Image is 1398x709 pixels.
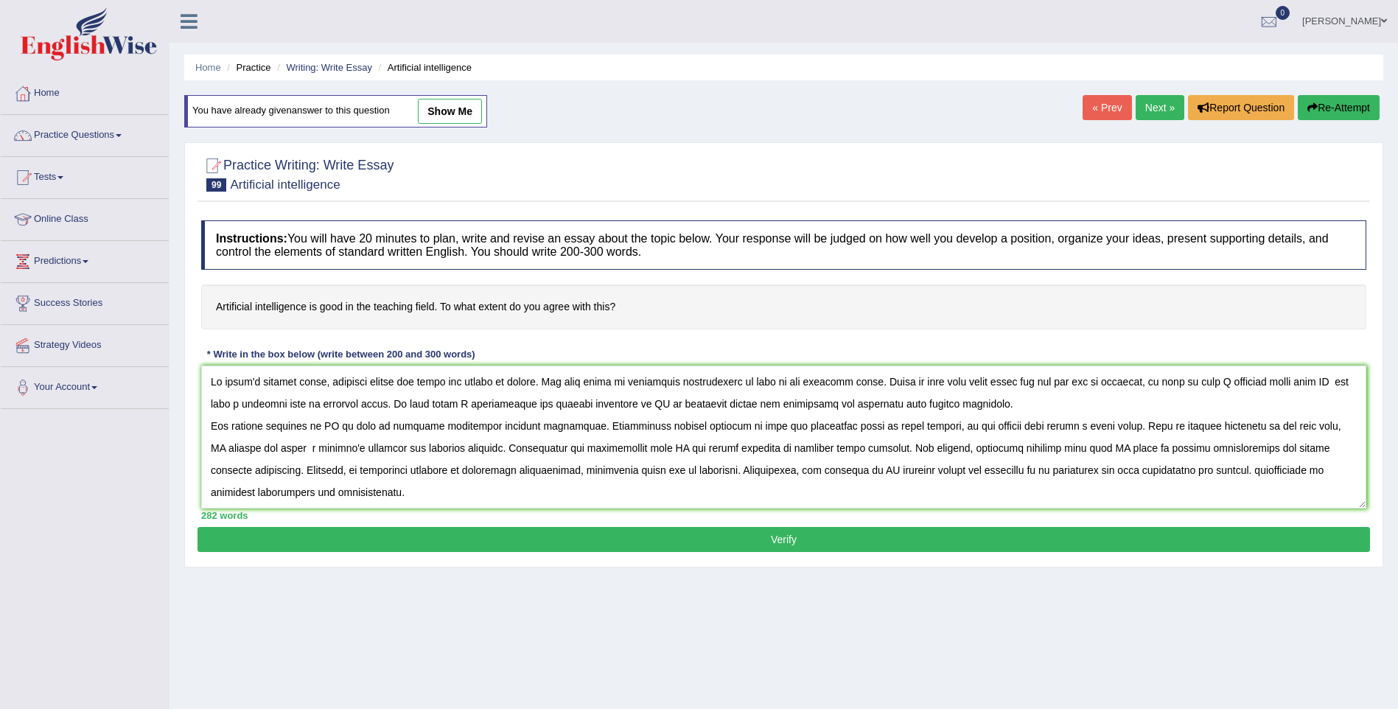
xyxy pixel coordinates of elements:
h4: Artificial intelligence is good in the teaching field. To what extent do you agree with this? [201,284,1366,329]
button: Verify [198,527,1370,552]
li: Artificial intelligence [375,60,472,74]
a: Predictions [1,241,169,278]
a: « Prev [1083,95,1131,120]
a: Strategy Videos [1,325,169,362]
a: Tests [1,157,169,194]
span: 99 [206,178,226,192]
li: Practice [223,60,270,74]
h2: Practice Writing: Write Essay [201,155,394,192]
a: Success Stories [1,283,169,320]
div: You have already given answer to this question [184,95,487,128]
a: Your Account [1,367,169,404]
a: Home [1,73,169,110]
button: Report Question [1188,95,1294,120]
div: * Write in the box below (write between 200 and 300 words) [201,348,480,362]
b: Instructions: [216,232,287,245]
button: Re-Attempt [1298,95,1380,120]
span: 0 [1276,6,1290,20]
a: Writing: Write Essay [286,62,372,73]
a: Home [195,62,221,73]
a: Online Class [1,199,169,236]
a: Practice Questions [1,115,169,152]
h4: You will have 20 minutes to plan, write and revise an essay about the topic below. Your response ... [201,220,1366,270]
a: show me [418,99,482,124]
div: 282 words [201,509,1366,523]
a: Next » [1136,95,1184,120]
small: Artificial intelligence [230,178,340,192]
